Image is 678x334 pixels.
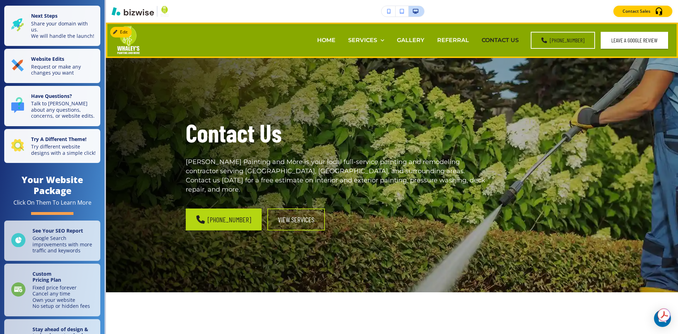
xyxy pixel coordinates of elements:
[623,8,650,14] p: Contact Sales
[267,209,325,230] button: View Services
[31,20,96,39] p: Share your domain with us. We will handle the launch!
[4,264,100,316] a: CustomPricing PlanFixed price foreverCancel any timeOwn your websiteNo setup or hidden fees
[4,86,100,126] button: Have Questions?Talk to [PERSON_NAME] about any questions, concerns, or website edits.
[112,7,154,16] img: Bizwise Logo
[186,209,262,230] a: [PHONE_NUMBER]
[186,158,491,194] p: [PERSON_NAME] Painting and More is your local full-service painting and remodeling contractor ser...
[186,116,491,149] p: Contact Us
[482,36,519,44] p: CONTACT US
[317,36,335,44] p: HOME
[31,64,96,76] p: Request or make any changes you want
[613,6,672,17] button: Contact Sales
[31,136,87,142] strong: Try A Different Theme!
[32,285,90,309] p: Fixed price forever Cancel any time Own your website No setup or hidden fees
[117,25,140,55] img: Whaley's Painting and More
[31,100,96,119] p: Talk to [PERSON_NAME] about any questions, concerns, or website edits.
[4,6,100,46] button: Next StepsShare your domain with us.We will handle the launch!
[32,235,96,254] p: Google Search improvements with more traffic and keywords
[110,27,132,37] button: Edit
[601,32,668,49] a: leave a google review
[31,55,64,62] strong: Website Edits
[397,36,424,44] p: GALLERY
[437,36,469,44] p: REFERRAL
[4,221,100,261] a: See Your SEO ReportGoogle Search improvements with more traffic and keywords
[348,36,377,44] p: SERVICES
[31,143,96,156] p: Try different website designs with a simple click!
[32,227,83,234] strong: See Your SEO Report
[32,270,61,283] strong: Custom Pricing Plan
[31,93,72,99] strong: Have Questions?
[4,174,100,196] h4: Your Website Package
[4,49,100,83] button: Website EditsRequest or make any changes you want
[31,12,58,19] strong: Next Steps
[654,310,671,327] div: Open Intercom Messenger
[4,129,100,163] button: Try A Different Theme!Try different website designs with a simple click!
[13,199,91,206] div: Click On Them To Learn More
[531,32,595,49] a: [PHONE_NUMBER]
[160,6,169,17] img: Your Logo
